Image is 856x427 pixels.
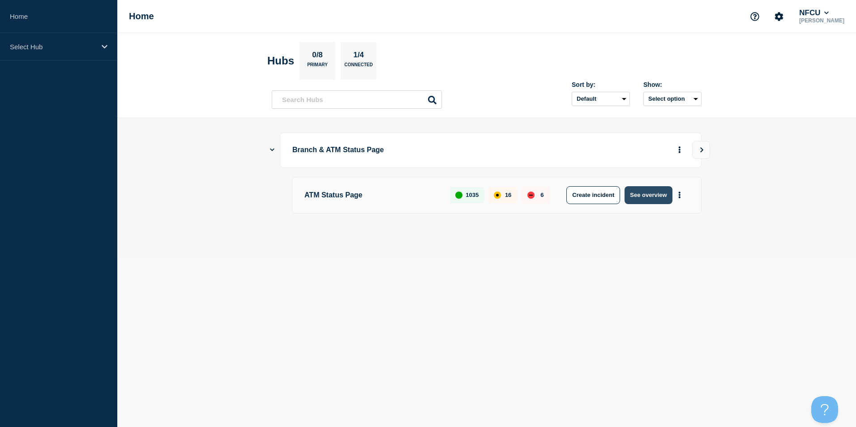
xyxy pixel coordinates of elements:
[674,187,685,203] button: More actions
[129,11,154,21] h1: Home
[572,81,630,88] div: Sort by:
[307,62,328,72] p: Primary
[566,186,620,204] button: Create incident
[350,51,368,62] p: 1/4
[674,142,685,158] button: More actions
[292,142,540,158] p: Branch & ATM Status Page
[272,90,442,109] input: Search Hubs
[572,92,630,106] select: Sort by
[643,81,702,88] div: Show:
[811,396,838,423] iframe: Help Scout Beacon - Open
[797,17,846,24] p: [PERSON_NAME]
[267,55,294,67] h2: Hubs
[692,141,710,159] button: View
[625,186,672,204] button: See overview
[540,192,544,198] p: 6
[494,192,501,199] div: affected
[745,7,764,26] button: Support
[770,7,788,26] button: Account settings
[797,9,830,17] button: NFCU
[309,51,326,62] p: 0/8
[270,147,274,154] button: Show Connected Hubs
[527,192,535,199] div: down
[455,192,462,199] div: up
[10,43,96,51] p: Select Hub
[466,192,479,198] p: 1035
[505,192,511,198] p: 16
[304,186,440,204] p: ATM Status Page
[643,92,702,106] button: Select option
[344,62,372,72] p: Connected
